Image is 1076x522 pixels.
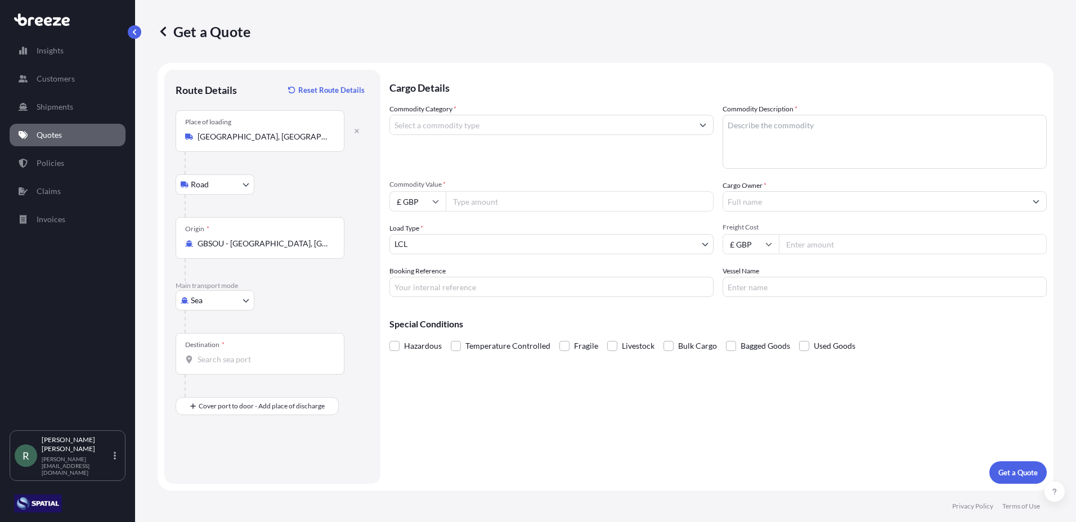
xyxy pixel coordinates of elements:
input: Destination [198,354,330,365]
a: Privacy Policy [952,502,993,511]
span: Temperature Controlled [465,337,550,354]
p: Quotes [37,129,62,141]
button: Select transport [176,290,254,310]
a: Shipments [10,96,125,118]
label: Vessel Name [723,265,759,277]
button: Show suggestions [1026,191,1046,211]
input: Full name [723,191,1026,211]
a: Terms of Use [1002,502,1040,511]
p: [PERSON_NAME] [PERSON_NAME] [42,435,111,453]
a: Customers [10,67,125,90]
span: R [23,450,29,461]
p: Special Conditions [389,319,1047,328]
p: Shipments [37,101,73,112]
button: Show suggestions [693,115,713,135]
a: Claims [10,180,125,202]
span: LCL [394,238,407,250]
input: Enter amount [779,234,1047,254]
a: Policies [10,152,125,174]
img: organization-logo [14,494,62,512]
p: [PERSON_NAME][EMAIL_ADDRESS][DOMAIN_NAME] [42,456,111,476]
a: Quotes [10,124,125,146]
span: Load Type [389,223,423,234]
button: Reset Route Details [283,81,369,99]
span: Used Goods [814,337,855,354]
p: Policies [37,157,64,169]
button: Cover port to door - Add place of discharge [176,397,339,415]
input: Your internal reference [389,277,714,297]
button: Select transport [176,174,254,195]
a: Invoices [10,208,125,231]
span: Cover port to door - Add place of discharge [199,400,325,412]
p: Invoices [37,214,65,225]
p: Main transport mode [176,281,369,290]
label: Booking Reference [389,265,446,277]
button: LCL [389,234,714,254]
span: Commodity Value [389,180,714,189]
span: Hazardous [404,337,442,354]
p: Insights [37,45,64,56]
p: Claims [37,186,61,197]
div: Place of loading [185,118,231,127]
input: Type amount [446,191,714,211]
input: Origin [198,238,330,249]
div: Destination [185,340,225,349]
span: Road [191,179,209,190]
input: Select a commodity type [390,115,693,135]
span: Fragile [574,337,598,354]
p: Customers [37,73,75,84]
input: Enter name [723,277,1047,297]
label: Commodity Description [723,103,797,115]
span: Livestock [622,337,654,354]
span: Bulk Cargo [678,337,717,354]
p: Get a Quote [998,467,1038,478]
p: Cargo Details [389,70,1047,103]
p: Reset Route Details [298,84,365,96]
span: Freight Cost [723,223,1047,232]
div: Origin [185,224,209,233]
input: Place of loading [198,131,330,142]
span: Sea [191,295,203,306]
label: Commodity Category [389,103,456,115]
span: Bagged Goods [741,337,790,354]
label: Cargo Owner [723,180,766,191]
button: Get a Quote [989,461,1047,484]
a: Insights [10,39,125,62]
p: Route Details [176,83,237,97]
p: Get a Quote [158,22,250,40]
